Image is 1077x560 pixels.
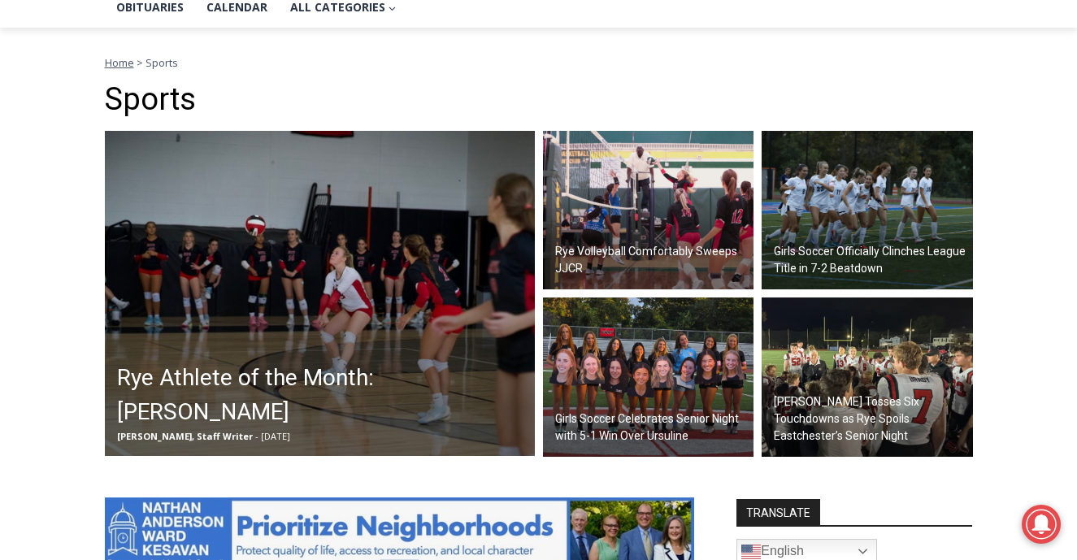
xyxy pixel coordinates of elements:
img: (PHOTO: Rye Varsity Volleyball's Emma Lunstead (#3 white) was named the Athlete of the Month for ... [105,131,535,456]
img: (PHOTO: The Rye Football team after their 48-23 Week Five win on October 10, 2025. Contributed.) [762,297,973,457]
img: (PHOTO: The 2025 Rye Girls Soccer seniors. L to R: Parker Calhoun, Claire Curran, Alessia MacKinn... [543,297,754,457]
a: Girls Soccer Officially Clinches League Title in 7-2 Beatdown [762,131,973,290]
strong: TRANSLATE [736,499,820,525]
a: Rye Volleyball Comfortably Sweeps JJCR [543,131,754,290]
img: (PHOTO: The Rye Girls Soccer team celebrating a goal on October 14, 2025, in a 7-2 win over Byram... [762,131,973,290]
span: [PERSON_NAME], Staff Writer [117,430,253,442]
a: Girls Soccer Celebrates Senior Night with 5-1 Win Over Ursuline [543,297,754,457]
h1: Sports [105,81,973,119]
h2: Rye Athlete of the Month: [PERSON_NAME] [117,361,531,429]
h2: [PERSON_NAME] Tosses Six Touchdowns as Rye Spoils Eastchester’s Senior Night [774,393,969,445]
h2: Rye Volleyball Comfortably Sweeps JJCR [555,243,750,277]
h2: Girls Soccer Celebrates Senior Night with 5-1 Win Over Ursuline [555,410,750,445]
h2: Girls Soccer Officially Clinches League Title in 7-2 Beatdown [774,243,969,277]
a: Home [105,55,134,70]
a: [PERSON_NAME] Tosses Six Touchdowns as Rye Spoils Eastchester’s Senior Night [762,297,973,457]
span: - [255,430,258,442]
span: Sports [145,55,178,70]
nav: Breadcrumbs [105,54,973,71]
span: > [137,55,143,70]
span: [DATE] [261,430,290,442]
a: Rye Athlete of the Month: [PERSON_NAME] [PERSON_NAME], Staff Writer - [DATE] [105,131,535,456]
img: (PHOTO: Rye Volleyball's Olivia Lewis (#22) tapping the ball over the net on Saturday, September ... [543,131,754,290]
